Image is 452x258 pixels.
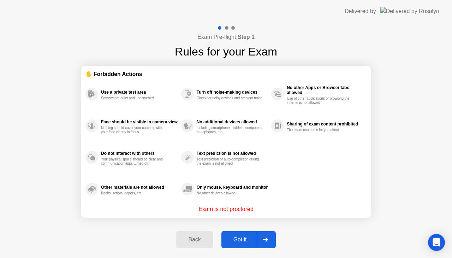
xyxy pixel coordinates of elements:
[224,236,257,243] div: Got it
[101,119,178,124] div: Face should be visible in camera view
[198,205,254,213] p: Exam is not proctored
[101,126,168,134] div: Nothing should cover your camera, with your face clearly in focus
[197,119,268,124] div: No additional devices allowed
[197,151,268,156] div: Text prediction is not allowed
[197,33,255,41] h4: Exam Pre-flight:
[101,191,168,195] div: Books, scripts, papers, etc
[238,34,255,40] b: Step 1
[287,85,363,95] div: No other Apps or Browser tabs allowed
[287,128,353,132] div: The exam content is for you alone
[178,236,210,243] div: Back
[197,191,263,195] div: No other devices allowed
[101,185,178,190] div: Other materials are not allowed
[101,90,178,95] div: Use a private test area
[380,7,439,15] img: Delivered by Rosalyn
[287,96,353,105] div: Use of other applications or browsing the internet is not allowed
[85,70,367,78] div: ✋ Forbidden Actions
[197,96,263,100] div: Check for noisy devices and ambient noise
[428,234,445,251] div: Open Intercom Messenger
[101,151,178,156] div: Do not interact with others
[197,126,263,134] div: Including smartphones, tablets, computers, headphones, etc.
[197,90,268,95] div: Turn off noise-making devices
[176,231,213,248] button: Back
[345,7,376,16] div: Delivered by
[221,231,276,248] button: Got it
[197,185,268,190] div: Only mouse, keyboard and monitor
[197,157,263,166] div: Text prediction or auto-completion during the exam is not allowed
[287,122,363,127] div: Sharing of exam content prohibited
[101,157,168,166] div: Your physical space should be clear and communication apps turned off
[175,43,277,60] h1: Rules for your Exam
[101,96,168,100] div: Somewhere quiet and undisturbed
